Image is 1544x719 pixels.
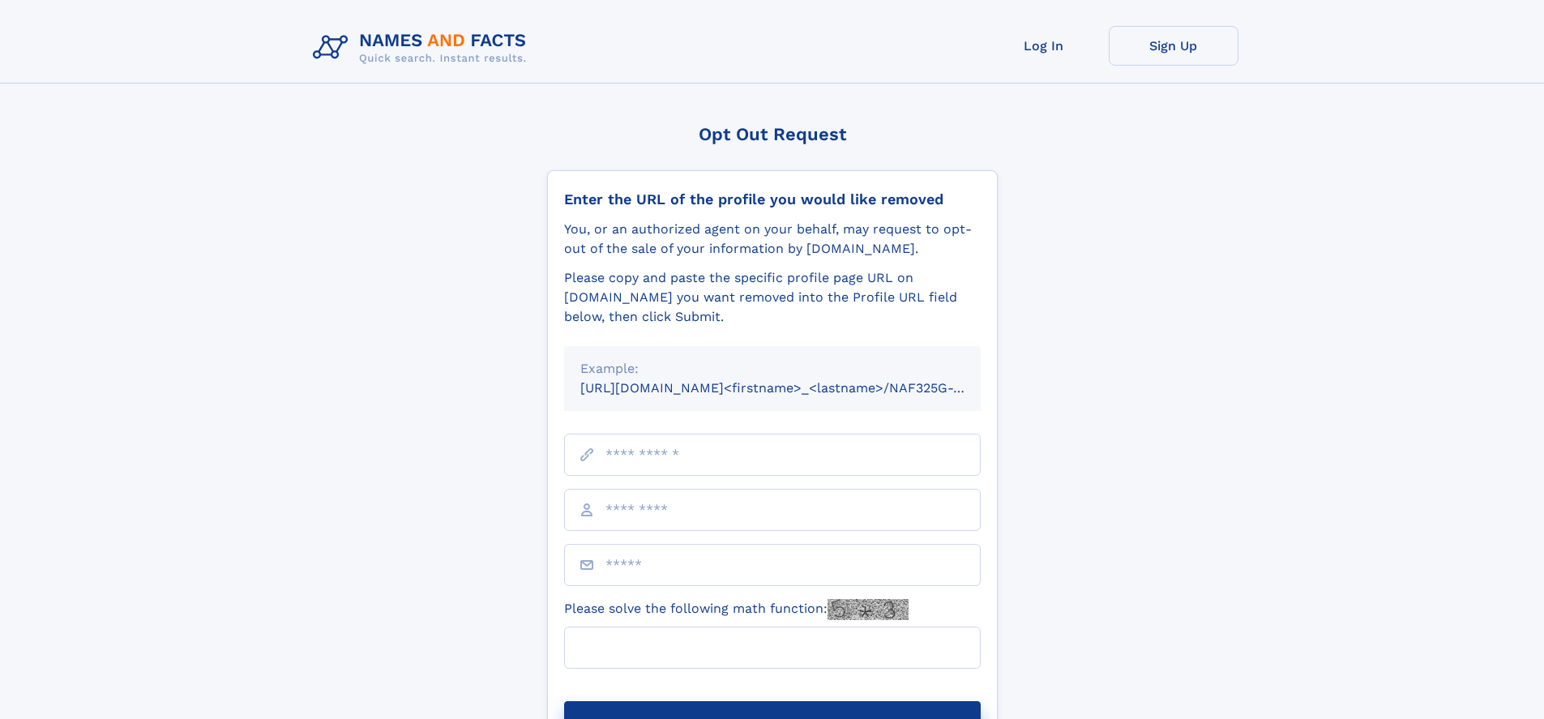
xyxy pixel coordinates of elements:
[580,359,964,379] div: Example:
[1109,26,1238,66] a: Sign Up
[564,190,981,208] div: Enter the URL of the profile you would like removed
[564,599,909,620] label: Please solve the following math function:
[580,380,1012,396] small: [URL][DOMAIN_NAME]<firstname>_<lastname>/NAF325G-xxxxxxxx
[547,124,998,144] div: Opt Out Request
[306,26,540,70] img: Logo Names and Facts
[564,220,981,259] div: You, or an authorized agent on your behalf, may request to opt-out of the sale of your informatio...
[564,268,981,327] div: Please copy and paste the specific profile page URL on [DOMAIN_NAME] you want removed into the Pr...
[979,26,1109,66] a: Log In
